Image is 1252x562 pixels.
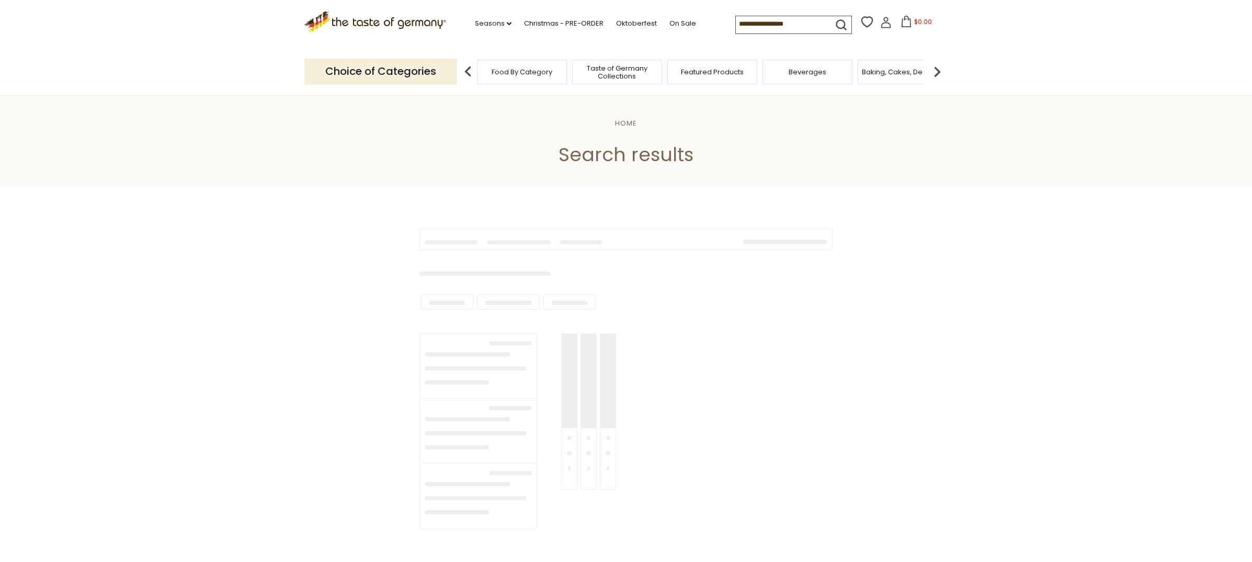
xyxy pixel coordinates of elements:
a: Oktoberfest [616,18,657,29]
a: Seasons [475,18,511,29]
a: Food By Category [492,68,552,76]
a: On Sale [669,18,696,29]
img: previous arrow [458,61,479,82]
p: Choice of Categories [304,59,457,84]
a: Taste of Germany Collections [575,64,659,80]
button: $0.00 [894,16,938,31]
a: Beverages [789,68,826,76]
a: Home [615,118,637,128]
h1: Search results [32,143,1220,166]
span: $0.00 [914,17,932,26]
img: next arrow [927,61,948,82]
a: Christmas - PRE-ORDER [524,18,604,29]
a: Featured Products [681,68,744,76]
a: Baking, Cakes, Desserts [862,68,943,76]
